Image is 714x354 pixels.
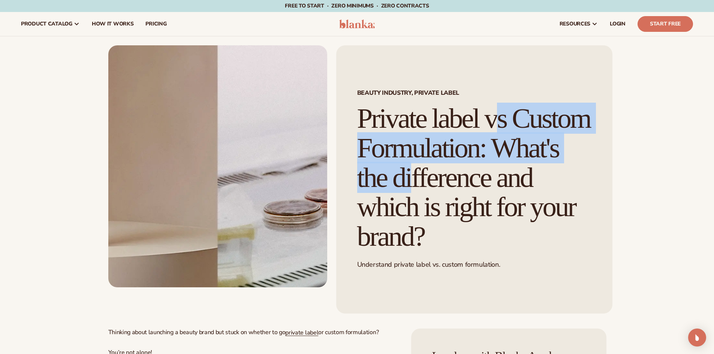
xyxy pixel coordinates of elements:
[285,329,318,337] a: private label
[610,21,626,27] span: LOGIN
[638,16,693,32] a: Start Free
[139,12,172,36] a: pricing
[339,19,375,28] img: logo
[357,260,500,269] span: Understand private label vs. custom formulation.
[554,12,604,36] a: resources
[357,90,591,96] span: Beauty Industry, Private Label
[318,328,379,336] span: or custom formulation?
[108,45,327,287] img: Collage of Custom Product and their research
[86,12,140,36] a: How It Works
[92,21,134,27] span: How It Works
[108,328,286,336] span: Thinking about launching a beauty brand but stuck on whether to go
[21,21,72,27] span: product catalog
[688,329,706,347] div: Open Intercom Messenger
[285,2,429,9] span: Free to start · ZERO minimums · ZERO contracts
[604,12,632,36] a: LOGIN
[145,21,166,27] span: pricing
[357,104,591,251] h1: Private label vs Custom Formulation: What's the difference and which is right for your brand?
[560,21,590,27] span: resources
[15,12,86,36] a: product catalog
